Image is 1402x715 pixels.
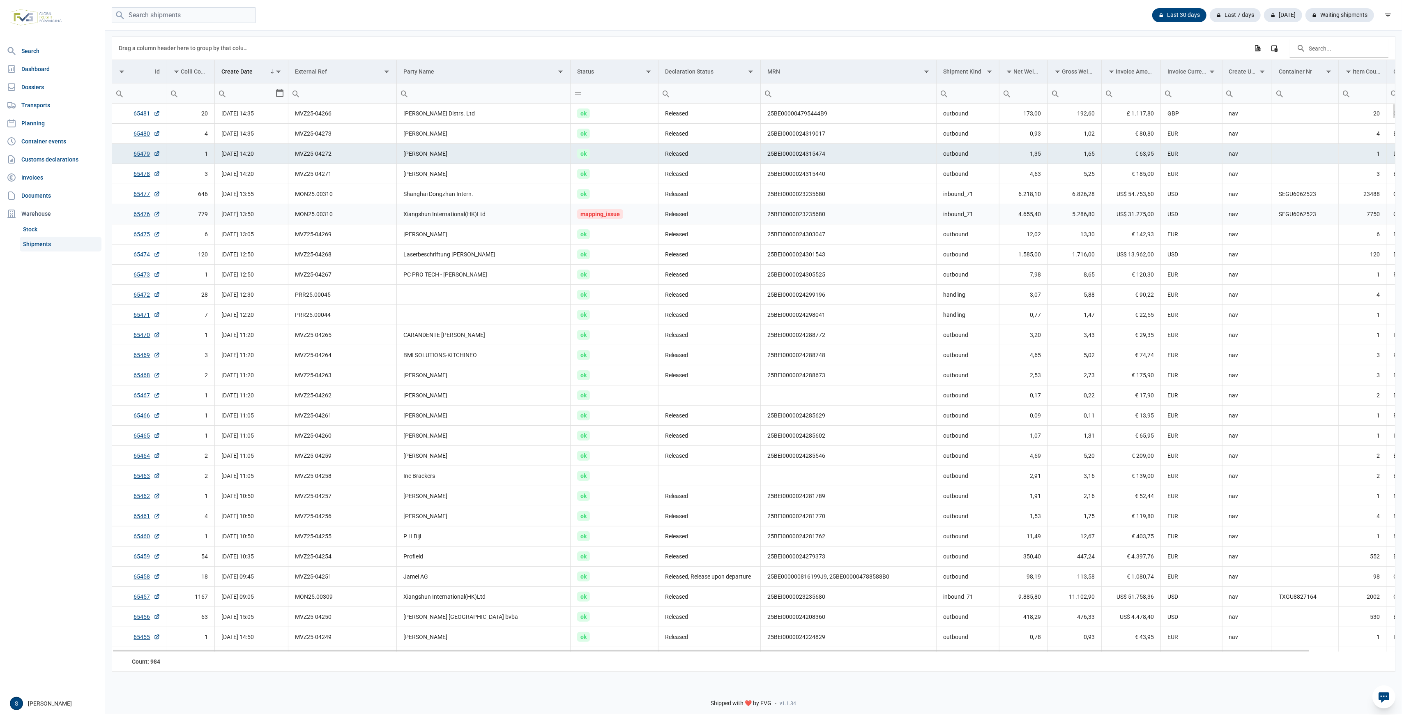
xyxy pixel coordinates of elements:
div: Search box [215,83,230,103]
td: outbound [937,345,999,365]
td: 4 [1338,285,1387,305]
td: PRR25.00045 [288,285,397,305]
div: Search box [571,83,585,103]
td: nav [1222,406,1272,426]
td: Shanghai Dongzhan Intern. [397,184,571,204]
span: Show filter options for column 'MRN' [923,68,930,74]
td: nav [1222,305,1272,325]
td: 1,35 [999,144,1048,164]
td: 25BEI0000023235680 [761,204,937,224]
a: 65479 [134,150,160,158]
td: outbound [937,224,999,244]
td: MVZ25-04273 [288,124,397,144]
td: outbound [937,104,999,124]
td: MVZ25-04262 [288,385,397,406]
td: 1 [1338,265,1387,285]
td: 5,02 [1047,345,1101,365]
td: MON25.00310 [288,184,397,204]
td: EUR [1161,305,1222,325]
td: Filter cell [215,83,288,104]
td: 7750 [1338,204,1387,224]
td: [PERSON_NAME] [397,385,571,406]
td: 2,73 [1047,365,1101,385]
td: EUR [1161,164,1222,184]
td: 1 [1338,406,1387,426]
td: EUR [1161,426,1222,446]
span: Show filter options for column 'Net Weight' [1006,68,1012,74]
td: 0,77 [999,305,1048,325]
td: Filter cell [1102,83,1161,104]
td: 25BEI0000024303047 [761,224,937,244]
td: [PERSON_NAME] Distrs. Ltd [397,104,571,124]
td: Released [658,365,761,385]
td: EUR [1161,224,1222,244]
div: Search box [937,83,951,103]
td: [PERSON_NAME] [397,406,571,426]
td: 1 [167,385,215,406]
span: Show filter options for column 'Shipment Kind' [986,68,992,74]
td: 25BEI0000024319017 [761,124,937,144]
input: Filter cell [1222,83,1272,103]
td: USD [1161,204,1222,224]
div: Search box [1339,83,1354,103]
span: Show filter options for column 'Create Date' [275,68,281,74]
a: 65475 [134,230,160,238]
input: Filter cell [112,83,167,103]
td: nav [1222,224,1272,244]
td: Column Net Weight [999,60,1048,83]
a: 65473 [134,270,160,279]
td: Column MRN [761,60,937,83]
td: MVZ25-04260 [288,426,397,446]
td: Column External Ref [288,60,397,83]
span: Show filter options for column 'Colli Count' [174,68,180,74]
a: Planning [3,115,101,131]
div: Export all data to Excel [1250,41,1265,55]
td: 25BE000004795444B9 [761,104,937,124]
td: MVZ25-04267 [288,265,397,285]
input: Filter cell [215,83,275,103]
div: Search box [658,83,673,103]
td: Released [658,426,761,446]
td: Filter cell [167,83,215,104]
td: nav [1222,244,1272,265]
td: 1,07 [999,426,1048,446]
td: Released [658,345,761,365]
td: 25BEI0000024298041 [761,305,937,325]
td: 4.655,40 [999,204,1048,224]
td: Released [658,104,761,124]
td: nav [1222,345,1272,365]
td: 3 [1338,164,1387,184]
td: Column Gross Weight [1047,60,1101,83]
td: Released [658,244,761,265]
span: Show filter options for column 'Invoice Currency' [1209,68,1216,74]
td: 5,25 [1047,164,1101,184]
td: nav [1222,265,1272,285]
td: Column Status [571,60,658,83]
td: Filter cell [761,83,937,104]
div: Search box [761,83,776,103]
td: Filter cell [999,83,1048,104]
input: Filter cell [1161,83,1222,103]
div: filter [1381,8,1395,23]
td: Released [658,224,761,244]
td: MVZ25-04269 [288,224,397,244]
td: Filter cell [1047,83,1101,104]
td: 1 [167,406,215,426]
td: nav [1222,164,1272,184]
a: Search [3,43,101,59]
a: Invoices [3,169,101,186]
td: MVZ25-04263 [288,365,397,385]
td: PRR25.00044 [288,305,397,325]
a: 65469 [134,351,160,359]
td: Released [658,406,761,426]
td: EUR [1161,406,1222,426]
div: Select [275,83,285,103]
td: 25BEI0000024288748 [761,345,937,365]
td: 2,53 [999,365,1048,385]
td: 25BEI0000024285602 [761,426,937,446]
td: Released [658,305,761,325]
td: Filter cell [1338,83,1387,104]
td: 28 [167,285,215,305]
input: Filter cell [658,83,760,103]
td: [PERSON_NAME] [397,124,571,144]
